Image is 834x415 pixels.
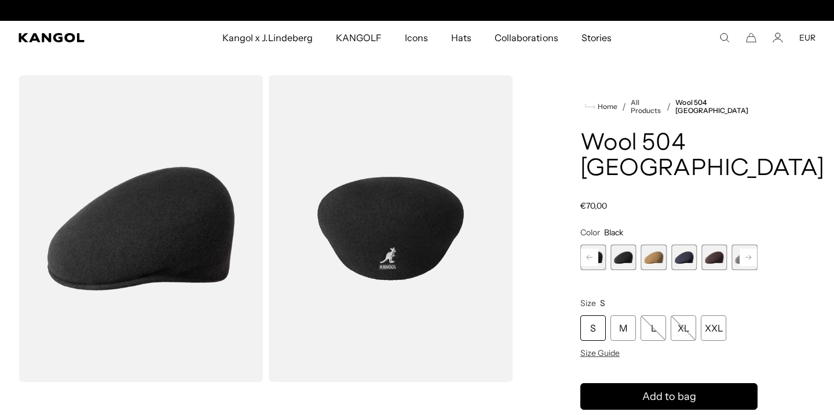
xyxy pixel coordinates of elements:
a: Kangol [19,33,147,42]
nav: breadcrumbs [580,99,758,115]
button: Cart [746,32,756,43]
span: S [600,298,605,308]
a: Kangol x J.Lindeberg [211,21,324,54]
a: Hats [440,21,483,54]
span: €70,00 [580,201,607,211]
button: EUR [799,32,815,43]
span: Kangol x J.Lindeberg [222,21,313,54]
label: Flannel [732,245,758,270]
a: Wool 504 [GEOGRAPHIC_DATA] [675,99,758,115]
div: 6 of 12 [671,245,697,270]
slideshow-component: Announcement bar [298,6,536,15]
div: 5 of 12 [641,245,667,270]
a: KANGOLF [324,21,393,54]
span: Stories [581,21,612,54]
span: Size [580,298,596,308]
label: Camel [641,245,667,270]
span: Color [580,227,600,238]
img: color-black [19,75,264,382]
span: Add to bag [642,389,696,405]
div: 4 of 12 [610,245,636,270]
summary: Search here [719,32,730,43]
h1: Wool 504 [GEOGRAPHIC_DATA] [580,131,758,182]
button: Add to bag [580,383,758,410]
div: XL [671,315,696,341]
div: Announcement [298,6,536,15]
li: / [662,100,671,114]
a: Home [585,101,617,112]
li: / [617,100,626,114]
span: Collaborations [495,21,558,54]
div: 3 of 12 [580,245,606,270]
label: Black [580,245,606,270]
span: KANGOLF [336,21,382,54]
span: Black [604,227,623,238]
span: Icons [405,21,428,54]
div: XXL [701,315,726,341]
label: Dark Blue [671,245,697,270]
span: Hats [451,21,471,54]
div: S [580,315,606,341]
label: Black/Gold [610,245,636,270]
div: 8 of 12 [732,245,758,270]
span: Home [595,103,617,111]
a: Stories [570,21,623,54]
a: Account [773,32,783,43]
label: Espresso [701,245,727,270]
product-gallery: Gallery Viewer [19,75,513,382]
div: M [610,315,636,341]
a: All Products [631,99,662,115]
div: 7 of 12 [701,245,727,270]
a: Collaborations [483,21,569,54]
div: 1 of 2 [298,6,536,15]
span: Size Guide [580,348,620,358]
img: color-black [268,75,513,382]
a: Icons [393,21,440,54]
div: L [641,315,666,341]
